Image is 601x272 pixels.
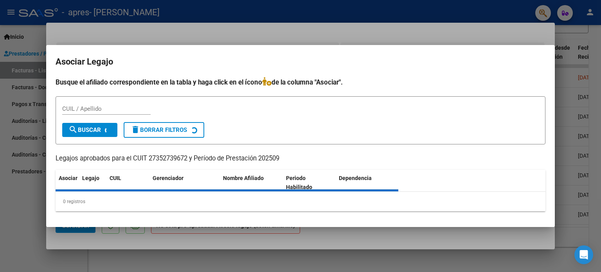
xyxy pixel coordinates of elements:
[56,192,545,211] div: 0 registros
[124,122,204,138] button: Borrar Filtros
[106,170,149,196] datatable-header-cell: CUIL
[56,154,545,164] p: Legajos aprobados para el CUIT 27352739672 y Período de Prestación 202509
[56,77,545,87] h4: Busque el afiliado correspondiente en la tabla y haga click en el ícono de la columna "Asociar".
[110,175,121,181] span: CUIL
[68,125,78,134] mat-icon: search
[56,170,79,196] datatable-header-cell: Asociar
[153,175,184,181] span: Gerenciador
[149,170,220,196] datatable-header-cell: Gerenciador
[131,125,140,134] mat-icon: delete
[574,245,593,264] div: Open Intercom Messenger
[68,126,101,133] span: Buscar
[220,170,283,196] datatable-header-cell: Nombre Afiliado
[339,175,372,181] span: Dependencia
[62,123,117,137] button: Buscar
[59,175,77,181] span: Asociar
[56,54,545,69] h2: Asociar Legajo
[336,170,399,196] datatable-header-cell: Dependencia
[79,170,106,196] datatable-header-cell: Legajo
[223,175,264,181] span: Nombre Afiliado
[82,175,99,181] span: Legajo
[286,175,312,190] span: Periodo Habilitado
[283,170,336,196] datatable-header-cell: Periodo Habilitado
[131,126,187,133] span: Borrar Filtros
